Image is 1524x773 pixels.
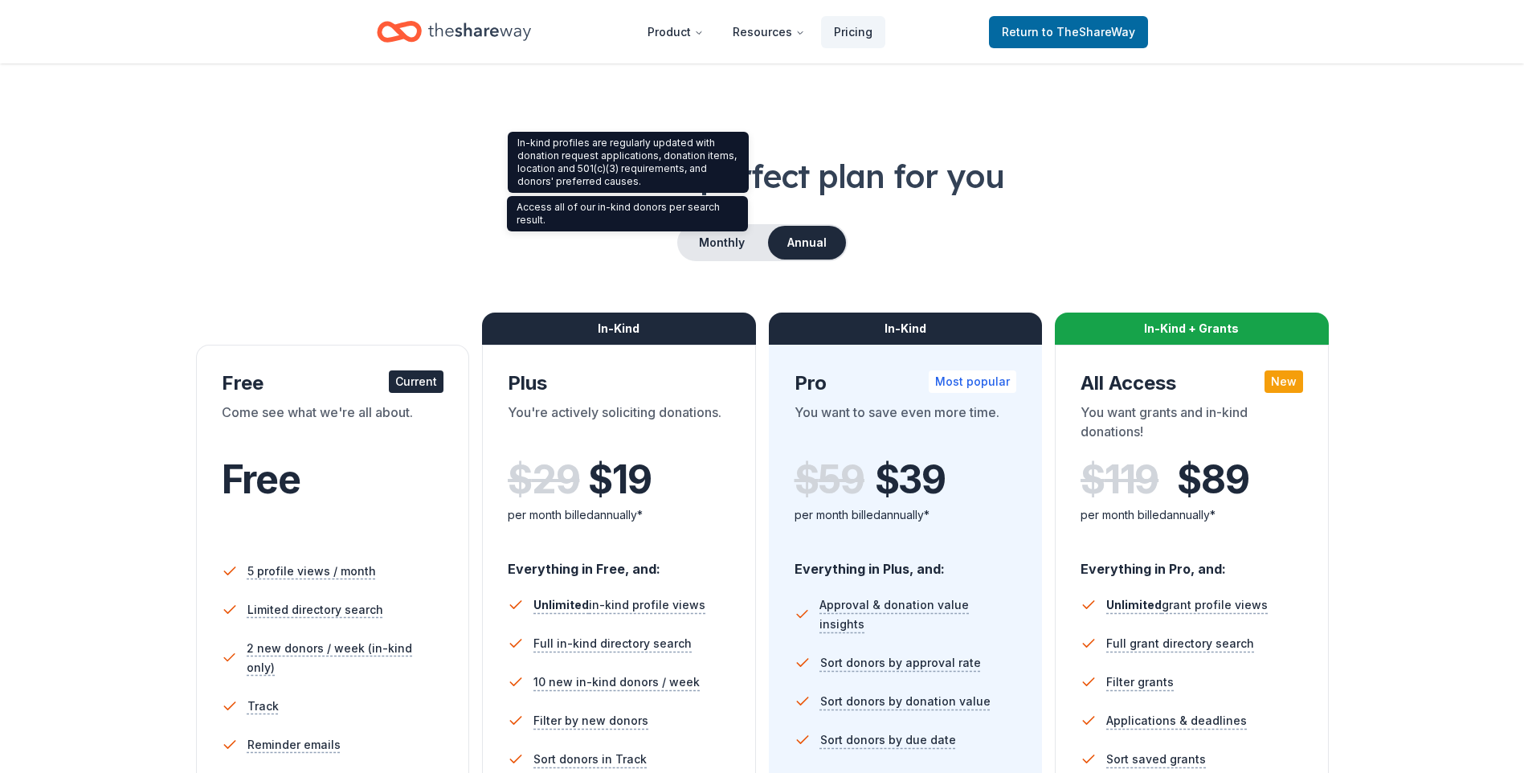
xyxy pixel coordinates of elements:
div: All Access [1081,370,1303,396]
span: $ 39 [875,457,946,502]
div: Everything in Free, and: [508,546,730,579]
span: Free [222,456,300,503]
a: Pricing [821,16,885,48]
div: You want grants and in-kind donations! [1081,403,1303,448]
span: in-kind profile views [533,598,705,611]
div: Pro [795,370,1017,396]
nav: Main [635,13,885,51]
a: Home [377,13,531,51]
div: per month billed annually* [1081,505,1303,525]
div: Everything in Plus, and: [795,546,1017,579]
span: 5 profile views / month [247,562,376,581]
span: Unlimited [533,598,589,611]
div: Current [389,370,443,393]
span: Limited directory search [247,600,383,620]
span: $ 19 [588,457,651,502]
span: Unlimited [1106,598,1162,611]
span: Filter grants [1106,673,1174,692]
div: Free [222,370,444,396]
div: In-Kind [769,313,1043,345]
div: Come see what we're all about. [222,403,444,448]
div: Plus [508,370,730,396]
span: Full in-kind directory search [533,634,692,653]
span: to TheShareWay [1042,25,1135,39]
span: Sort donors by due date [820,730,956,750]
div: per month billed annually* [795,505,1017,525]
button: Monthly [679,226,765,260]
span: Sort donors in Track [533,750,647,769]
div: New [1265,370,1303,393]
button: Product [635,16,717,48]
button: Annual [768,226,846,260]
div: In-Kind [482,313,756,345]
span: Sort donors by donation value [820,692,991,711]
span: Sort donors by approval rate [820,653,981,673]
div: per month billed annually* [508,505,730,525]
span: Return [1002,22,1135,42]
button: Resources [720,16,818,48]
div: Most popular [929,370,1016,393]
div: In-kind profiles are regularly updated with donation request applications, donation items, locati... [508,132,749,193]
span: 2 new donors / week (in-kind only) [247,639,443,677]
span: Approval & donation value insights [819,595,1016,634]
div: In-Kind + Grants [1055,313,1329,345]
span: Filter by new donors [533,711,648,730]
span: Full grant directory search [1106,634,1254,653]
span: 10 new in-kind donors / week [533,673,700,692]
span: Applications & deadlines [1106,711,1247,730]
span: Reminder emails [247,735,341,755]
a: Returnto TheShareWay [989,16,1148,48]
div: Everything in Pro, and: [1081,546,1303,579]
div: Access all of our in-kind donors per search result. [507,196,748,231]
div: You want to save even more time. [795,403,1017,448]
span: $ 89 [1177,457,1248,502]
div: You're actively soliciting donations. [508,403,730,448]
h1: Choose the perfect plan for you [64,153,1460,198]
span: Track [247,697,279,716]
span: grant profile views [1106,598,1268,611]
span: Sort saved grants [1106,750,1206,769]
